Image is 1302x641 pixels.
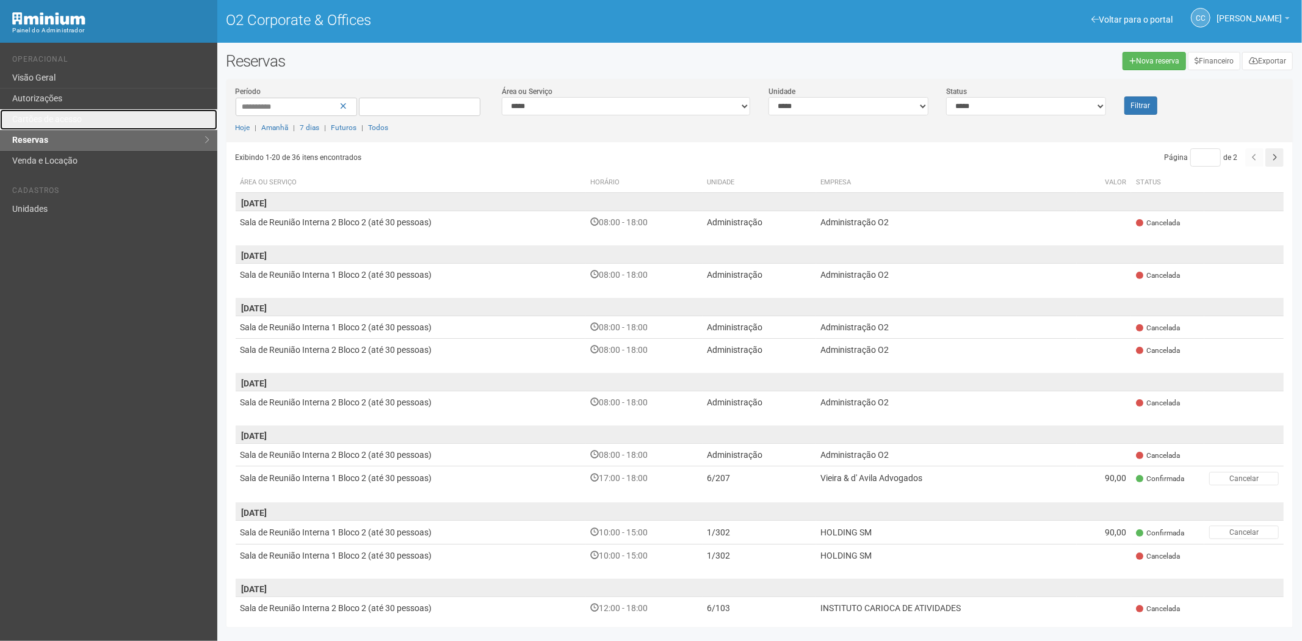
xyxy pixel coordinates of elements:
td: Administração [703,211,816,234]
div: Painel do Administrador [12,25,208,36]
a: Financeiro [1188,52,1240,70]
td: Administração [703,264,816,286]
a: Nova reserva [1123,52,1186,70]
td: Administração O2 [816,264,1077,286]
button: Cancelar [1209,472,1279,485]
button: Exportar [1242,52,1293,70]
td: 08:00 - 18:00 [585,444,702,466]
span: Cancelada [1136,270,1180,281]
th: Empresa [816,173,1077,193]
td: Sala de Reunião Interna 2 Bloco 2 (até 30 pessoas) [236,339,586,361]
th: Unidade [703,173,816,193]
button: Filtrar [1124,96,1157,115]
strong: [DATE] [242,378,267,388]
span: | [255,123,257,132]
img: Minium [12,12,85,25]
td: Administração O2 [816,391,1077,414]
label: Status [946,86,967,97]
td: 08:00 - 18:00 [585,316,702,339]
td: 10:00 - 15:00 [585,520,702,544]
td: Administração O2 [816,211,1077,234]
div: Exibindo 1-20 de 36 itens encontrados [236,148,760,167]
a: Hoje [236,123,250,132]
td: 6/103 [703,596,816,619]
td: 1/302 [703,520,816,544]
a: Futuros [331,123,357,132]
span: Confirmada [1136,528,1184,538]
td: Sala de Reunião Interna 1 Bloco 2 (até 30 pessoas) [236,544,586,567]
strong: [DATE] [242,198,267,208]
td: Sala de Reunião Interna 2 Bloco 2 (até 30 pessoas) [236,444,586,466]
span: Cancelada [1136,218,1180,228]
span: Cancelada [1136,451,1180,461]
a: 7 dias [300,123,320,132]
a: Amanhã [262,123,289,132]
td: 90,00 [1077,520,1131,544]
span: | [362,123,364,132]
th: Área ou Serviço [236,173,586,193]
td: Administração [703,339,816,361]
li: Cadastros [12,186,208,199]
td: Administração O2 [816,339,1077,361]
button: Cancelar [1209,526,1279,539]
td: Sala de Reunião Interna 2 Bloco 2 (até 30 pessoas) [236,211,586,234]
span: Camila Catarina Lima [1217,2,1282,23]
span: Cancelada [1136,346,1180,356]
span: Página de 2 [1164,153,1237,162]
td: Sala de Reunião Interna 1 Bloco 2 (até 30 pessoas) [236,264,586,286]
td: 08:00 - 18:00 [585,211,702,234]
strong: [DATE] [242,431,267,441]
a: Todos [369,123,389,132]
td: Sala de Reunião Interna 2 Bloco 2 (até 30 pessoas) [236,596,586,619]
th: Horário [585,173,702,193]
td: Administração [703,316,816,339]
td: 08:00 - 18:00 [585,264,702,286]
td: 90,00 [1077,466,1131,490]
td: 17:00 - 18:00 [585,466,702,490]
span: Cancelada [1136,398,1180,408]
strong: [DATE] [242,251,267,261]
td: 1/302 [703,544,816,567]
td: Vieira & d' Avila Advogados [816,466,1077,490]
td: Sala de Reunião Interna 1 Bloco 2 (até 30 pessoas) [236,466,586,490]
td: 08:00 - 18:00 [585,339,702,361]
td: Administração [703,391,816,414]
span: | [325,123,327,132]
span: Cancelada [1136,604,1180,614]
td: Administração [703,444,816,466]
label: Unidade [769,86,795,97]
span: Cancelada [1136,323,1180,333]
th: Valor [1077,173,1131,193]
td: INSTITUTO CARIOCA DE ATIVIDADES [816,596,1077,619]
li: Operacional [12,55,208,68]
td: Administração O2 [816,316,1077,339]
td: 12:00 - 18:00 [585,596,702,619]
td: 08:00 - 18:00 [585,391,702,414]
label: Período [236,86,261,97]
strong: [DATE] [242,508,267,518]
td: 6/207 [703,466,816,490]
td: Administração O2 [816,444,1077,466]
td: HOLDING SM [816,544,1077,567]
a: Voltar para o portal [1091,15,1173,24]
label: Área ou Serviço [502,86,552,97]
td: Sala de Reunião Interna 2 Bloco 2 (até 30 pessoas) [236,391,586,414]
h1: O2 Corporate & Offices [226,12,751,28]
strong: [DATE] [242,584,267,594]
h2: Reservas [226,52,751,70]
th: Status [1131,173,1204,193]
span: | [294,123,295,132]
span: Confirmada [1136,474,1184,484]
td: 10:00 - 15:00 [585,544,702,567]
td: Sala de Reunião Interna 1 Bloco 2 (até 30 pessoas) [236,520,586,544]
a: [PERSON_NAME] [1217,15,1290,25]
strong: [DATE] [242,303,267,313]
span: Cancelada [1136,551,1180,562]
a: CC [1191,8,1210,27]
td: Sala de Reunião Interna 1 Bloco 2 (até 30 pessoas) [236,316,586,339]
td: HOLDING SM [816,520,1077,544]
